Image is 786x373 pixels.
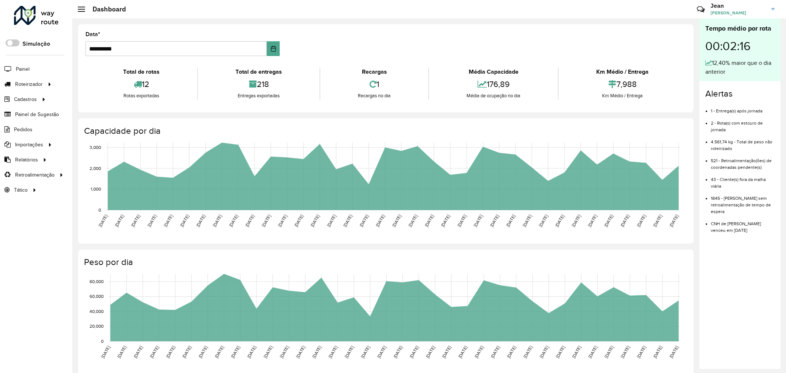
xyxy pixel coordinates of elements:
[84,126,686,136] h4: Capacidade por dia
[22,39,50,48] label: Simulação
[710,10,766,16] span: [PERSON_NAME]
[425,345,436,359] text: [DATE]
[711,133,775,152] li: 4.561,74 kg - Total de peso não roteirizado
[376,345,387,359] text: [DATE]
[391,214,402,228] text: [DATE]
[84,257,686,268] h4: Peso por dia
[295,345,306,359] text: [DATE]
[705,88,775,99] h4: Alertas
[15,111,59,118] span: Painel de Sugestão
[15,80,43,88] span: Roteirizador
[668,214,679,228] text: [DATE]
[200,67,318,76] div: Total de entregas
[603,214,614,228] text: [DATE]
[560,92,684,100] div: Km Médio / Entrega
[620,345,630,359] text: [DATE]
[263,345,273,359] text: [DATE]
[636,214,647,228] text: [DATE]
[244,214,255,228] text: [DATE]
[431,92,556,100] div: Média de ocupação no dia
[85,30,100,39] label: Data
[505,214,516,228] text: [DATE]
[342,214,353,228] text: [DATE]
[392,345,403,359] text: [DATE]
[587,345,598,359] text: [DATE]
[200,76,318,92] div: 218
[15,156,38,164] span: Relatórios
[310,214,320,228] text: [DATE]
[279,345,290,359] text: [DATE]
[165,345,176,359] text: [DATE]
[163,214,174,228] text: [DATE]
[431,76,556,92] div: 176,89
[431,67,556,76] div: Média Capacidade
[85,5,126,13] h2: Dashboard
[619,214,630,228] text: [DATE]
[652,214,663,228] text: [DATE]
[91,187,101,192] text: 1,000
[212,214,223,228] text: [DATE]
[114,214,125,228] text: [DATE]
[87,92,195,100] div: Rotas exportadas
[587,214,598,228] text: [DATE]
[326,214,337,228] text: [DATE]
[408,214,418,228] text: [DATE]
[98,208,101,212] text: 0
[560,76,684,92] div: 7,988
[604,345,614,359] text: [DATE]
[710,2,766,9] h3: Jean
[322,92,426,100] div: Recargas no dia
[705,34,775,59] div: 00:02:16
[100,345,111,359] text: [DATE]
[711,102,775,114] li: 1 - Entrega(s) após jornada
[200,92,318,100] div: Entregas exportadas
[489,214,500,228] text: [DATE]
[522,214,532,228] text: [DATE]
[322,67,426,76] div: Recargas
[16,65,29,73] span: Painel
[181,345,192,359] text: [DATE]
[14,186,28,194] span: Tático
[523,345,533,359] text: [DATE]
[87,67,195,76] div: Total de rotas
[711,152,775,171] li: 521 - Retroalimentação(ões) de coordenadas pendente(s)
[179,214,190,228] text: [DATE]
[90,294,104,299] text: 60,000
[230,345,241,359] text: [DATE]
[409,345,419,359] text: [DATE]
[538,214,549,228] text: [DATE]
[246,345,257,359] text: [DATE]
[87,76,195,92] div: 12
[293,214,304,228] text: [DATE]
[90,309,104,314] text: 40,000
[267,41,280,56] button: Choose Date
[14,95,37,103] span: Cadastros
[261,214,272,228] text: [DATE]
[15,141,43,149] span: Importações
[506,345,517,359] text: [DATE]
[311,345,322,359] text: [DATE]
[555,345,566,359] text: [DATE]
[228,214,239,228] text: [DATE]
[711,189,775,215] li: 1845 - [PERSON_NAME] sem retroalimentação de tempo de espera
[474,345,484,359] text: [DATE]
[457,214,467,228] text: [DATE]
[711,171,775,189] li: 43 - Cliente(s) fora da malha viária
[490,345,500,359] text: [DATE]
[214,345,224,359] text: [DATE]
[149,345,160,359] text: [DATE]
[473,214,483,228] text: [DATE]
[277,214,288,228] text: [DATE]
[457,345,468,359] text: [DATE]
[328,345,338,359] text: [DATE]
[322,76,426,92] div: 1
[711,114,775,133] li: 2 - Rota(s) com estouro de jornada
[133,345,143,359] text: [DATE]
[15,171,55,179] span: Retroalimentação
[539,345,549,359] text: [DATE]
[147,214,157,228] text: [DATE]
[554,214,565,228] text: [DATE]
[90,166,101,171] text: 2,000
[441,345,452,359] text: [DATE]
[693,1,709,17] a: Contato Rápido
